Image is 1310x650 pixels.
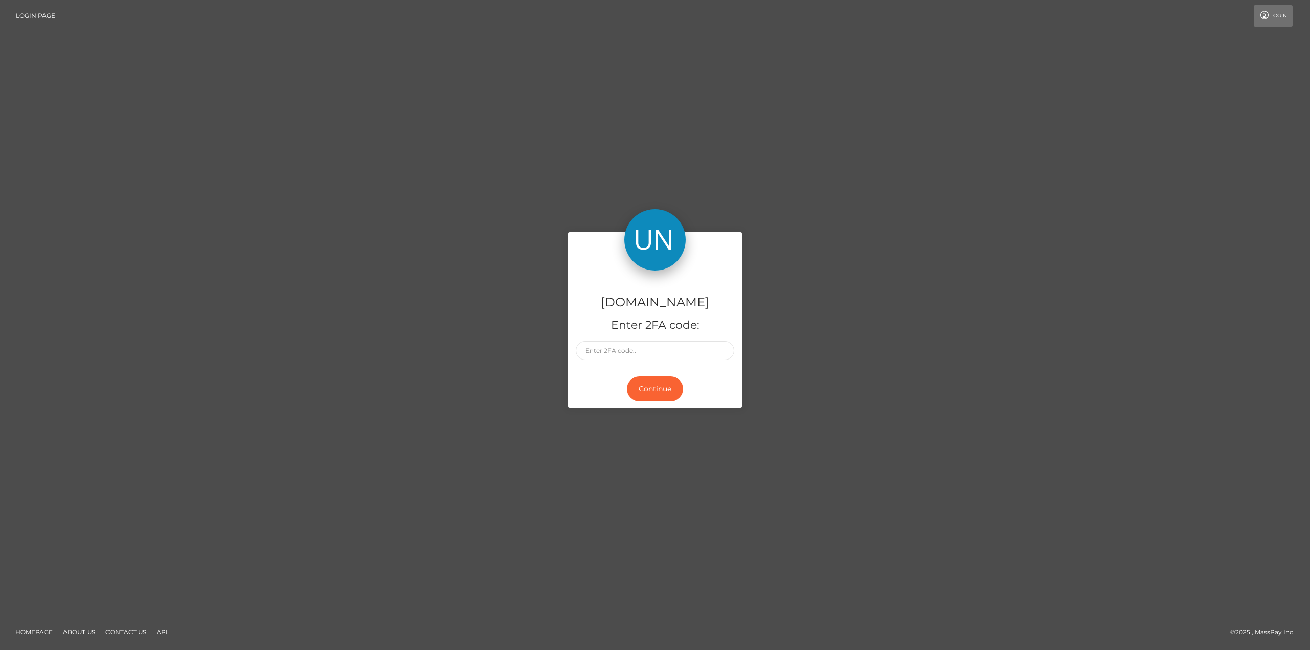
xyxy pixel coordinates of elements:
[11,624,57,640] a: Homepage
[1254,5,1293,27] a: Login
[1230,626,1302,638] div: © 2025 , MassPay Inc.
[624,209,686,271] img: Unlockt.me
[101,624,150,640] a: Contact Us
[59,624,99,640] a: About Us
[576,341,734,360] input: Enter 2FA code..
[576,318,734,333] h5: Enter 2FA code:
[627,376,683,401] button: Continue
[152,624,172,640] a: API
[576,294,734,311] h4: [DOMAIN_NAME]
[16,5,55,27] a: Login Page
